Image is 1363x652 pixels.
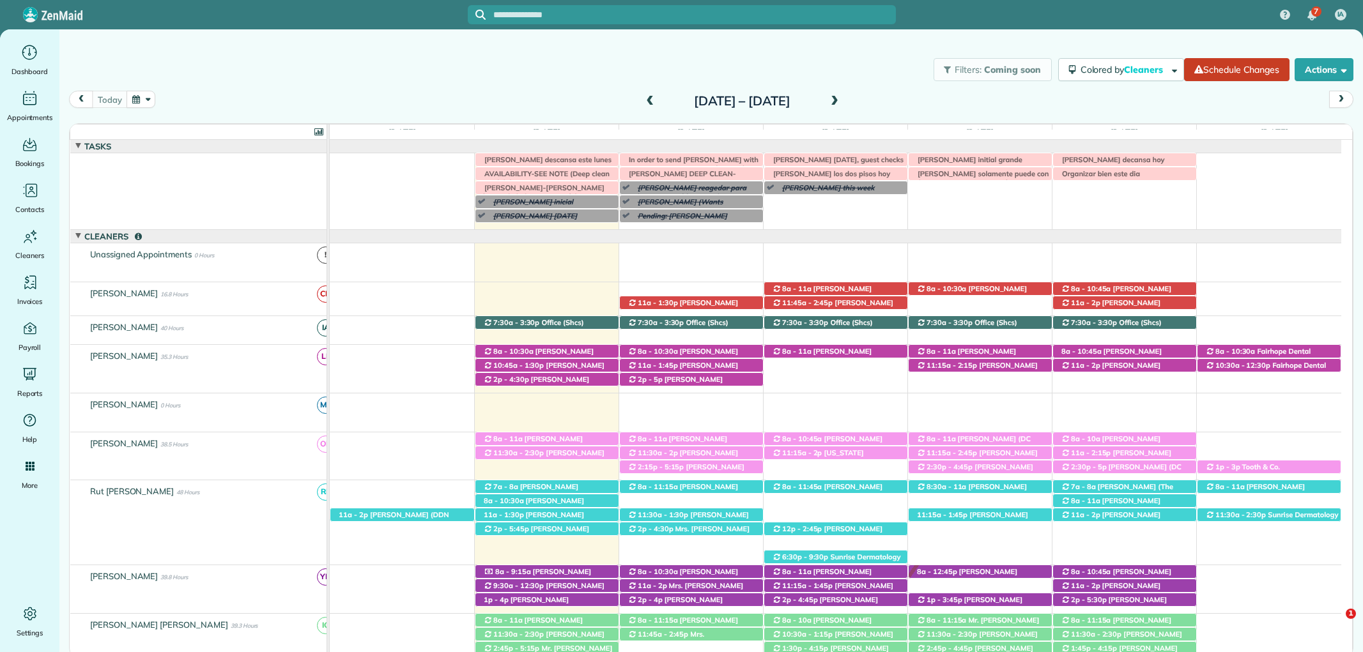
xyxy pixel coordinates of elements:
span: 11:45a - 2:45p [637,630,689,639]
span: 8a - 10:30a [637,567,679,576]
span: [PERSON_NAME] (The Verandas) [1061,482,1173,500]
span: 2p - 5p [637,375,663,384]
span: Mrs. [PERSON_NAME] ([PHONE_NUMBER]) [628,581,743,599]
a: Contacts [5,180,54,216]
span: [PERSON_NAME] ([PHONE_NUMBER]) [916,361,1038,379]
div: [STREET_ADDRESS][PERSON_NAME][PERSON_NAME] [620,508,763,522]
span: 11:15a - 1:45p [916,510,968,519]
span: [PERSON_NAME] ([PHONE_NUMBER], [PHONE_NUMBER]) [483,616,583,643]
span: [PERSON_NAME] ([PHONE_NUMBER]) [628,298,738,316]
span: Mr. [PERSON_NAME] ([PHONE_NUMBER]) [916,616,1039,633]
svg: Focus search [475,10,486,20]
span: 2p - 5:30p [1070,595,1107,604]
span: 2:15p - 5:15p [637,462,685,471]
div: [STREET_ADDRESS] [764,593,907,607]
span: Office (Shcs) ([PHONE_NUMBER]) [772,318,873,336]
span: [PERSON_NAME] DEEP CLEAN-UTOPIA [PERSON_NAME] [622,169,736,187]
span: 1 [1346,609,1356,619]
span: [PERSON_NAME] ([PHONE_NUMBER]) [483,630,604,648]
span: [PERSON_NAME] ([PHONE_NUMBER]) [772,482,882,500]
span: 8a - 10a [782,616,812,625]
span: 8a - 10:30a [926,284,967,293]
div: [STREET_ADDRESS] [475,628,619,641]
span: 8a - 11:15a [926,616,967,625]
span: [PERSON_NAME] ([PHONE_NUMBER]) [628,347,738,365]
div: [STREET_ADDRESS] [620,432,763,446]
span: 2p - 4:30p [637,524,674,533]
div: [STREET_ADDRESS] [1053,579,1196,593]
span: [PERSON_NAME] (DC LAWN) ([PHONE_NUMBER], [PHONE_NUMBER]) [916,434,1031,462]
span: [PERSON_NAME] ([PHONE_NUMBER]) [772,616,872,633]
span: 11a - 1:45p [637,361,679,370]
span: [PERSON_NAME] ([PHONE_NUMBER]) [916,595,1022,613]
span: 7a - 8a [493,482,519,491]
span: 1p - 3p [1215,462,1241,471]
div: [STREET_ADDRESS] [1197,345,1341,358]
span: 8a - 11a [782,284,812,293]
a: Cleaners [5,226,54,262]
div: [STREET_ADDRESS] [764,432,907,446]
div: [STREET_ADDRESS] [475,432,619,446]
div: [STREET_ADDRESS] [909,345,1052,358]
span: [PERSON_NAME] ([PHONE_NUMBER]) [1061,595,1167,613]
span: [US_STATE][PERSON_NAME] ([PHONE_NUMBER]) [772,448,902,466]
div: [STREET_ADDRESS][PERSON_NAME][PERSON_NAME] [1053,628,1196,641]
span: [PERSON_NAME] ([PHONE_NUMBER]) [483,581,604,599]
div: [STREET_ADDRESS] [909,359,1052,372]
iframe: Intercom live chat [1320,609,1350,639]
span: [PERSON_NAME] ([PHONE_NUMBER]) [772,595,878,613]
div: [STREET_ADDRESS] [1053,282,1196,296]
span: 11:30a - 2:30p [493,448,544,457]
div: [STREET_ADDRESS] [620,579,763,593]
span: [PERSON_NAME] ([PHONE_NUMBER]) [772,284,872,302]
span: [PERSON_NAME] ([PHONE_NUMBER]) [483,567,591,585]
span: 1p - 3:45p [926,595,963,604]
div: [STREET_ADDRESS] [1053,296,1196,310]
span: 11a - 2p [637,581,668,590]
span: [PERSON_NAME] ([PHONE_NUMBER]) [483,496,584,514]
a: Payroll [5,318,54,354]
span: [PERSON_NAME] ([PHONE_NUMBER]) [772,567,872,585]
div: [STREET_ADDRESS] [764,565,907,579]
span: [PERSON_NAME] [DATE] [487,211,578,220]
span: 11a - 2p [1070,510,1101,519]
span: [PERSON_NAME] los dos pisos hoy [767,169,891,178]
span: 6:30p - 9:30p [782,552,829,561]
span: 2p - 5:45p [493,524,530,533]
span: 7 [1314,6,1318,17]
span: 8a - 10:30a [483,496,525,505]
div: [GEOGRAPHIC_DATA] [475,373,619,386]
span: [PERSON_NAME] ([PHONE_NUMBER]) [916,482,1027,500]
span: 8a - 11a [926,434,957,443]
span: [PERSON_NAME] (DDN Renovations LLC) ([PHONE_NUMBER]) [338,510,468,528]
span: 8a - 11:45a [782,482,823,491]
span: 8a - 11a [493,616,523,625]
div: [STREET_ADDRESS] [909,593,1052,607]
span: 2p - 4:30p [493,375,530,384]
span: 8a - 11a [493,434,523,443]
span: 11a - 1:30p [483,510,525,519]
span: 11:15a - 2p [782,448,823,457]
span: [PERSON_NAME] ([PHONE_NUMBER]) [1061,361,1160,379]
span: 8a - 11:15a [1070,616,1112,625]
span: [PERSON_NAME] ([PHONE_NUMBER]) [1061,434,1160,452]
div: [STREET_ADDRESS] [620,593,763,607]
span: 7:30a - 3:30p [1070,318,1118,327]
span: [PERSON_NAME] (Wants appointment [DATE] with [PERSON_NAME]) [631,197,723,225]
span: Sunrise Dermatology ([PHONE_NUMBER]) [1205,510,1338,528]
div: [STREET_ADDRESS] [1197,480,1341,494]
span: 11:15a - 1:45p [782,581,833,590]
span: [PERSON_NAME] inicial [487,197,574,206]
span: Organizar bien este dia [1056,169,1141,178]
a: Schedule Changes [1184,58,1290,81]
div: [STREET_ADDRESS] [909,628,1052,641]
div: 11940 [US_STATE] 181 - Fairhope, AL, 36532 [909,316,1052,330]
div: [STREET_ADDRESS][PERSON_NAME] [1053,565,1196,579]
div: [STREET_ADDRESS][PERSON_NAME] [909,446,1052,460]
span: [PERSON_NAME] ([PHONE_NUMBER]) [483,375,589,393]
span: [PERSON_NAME] ([PHONE_NUMBER]) [1061,298,1160,316]
div: [STREET_ADDRESS] [475,508,619,522]
span: [PERSON_NAME] [DATE], guest checks in [DATE] [767,155,904,173]
span: Office (Shcs) ([PHONE_NUMBER]) [916,318,1017,336]
span: 11:30a - 2p [637,448,679,457]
